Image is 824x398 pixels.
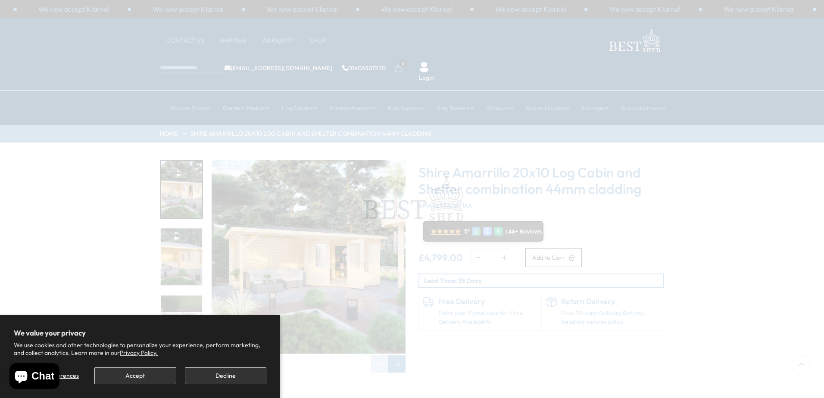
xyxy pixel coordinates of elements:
button: Decline [185,367,266,384]
p: We use cookies and other technologies to personalize your experience, perform marketing, and coll... [14,341,266,357]
inbox-online-store-chat: Shopify online store chat [7,363,62,391]
h2: We value your privacy [14,329,266,337]
a: Privacy Policy. [120,349,158,357]
button: Accept [94,367,176,384]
